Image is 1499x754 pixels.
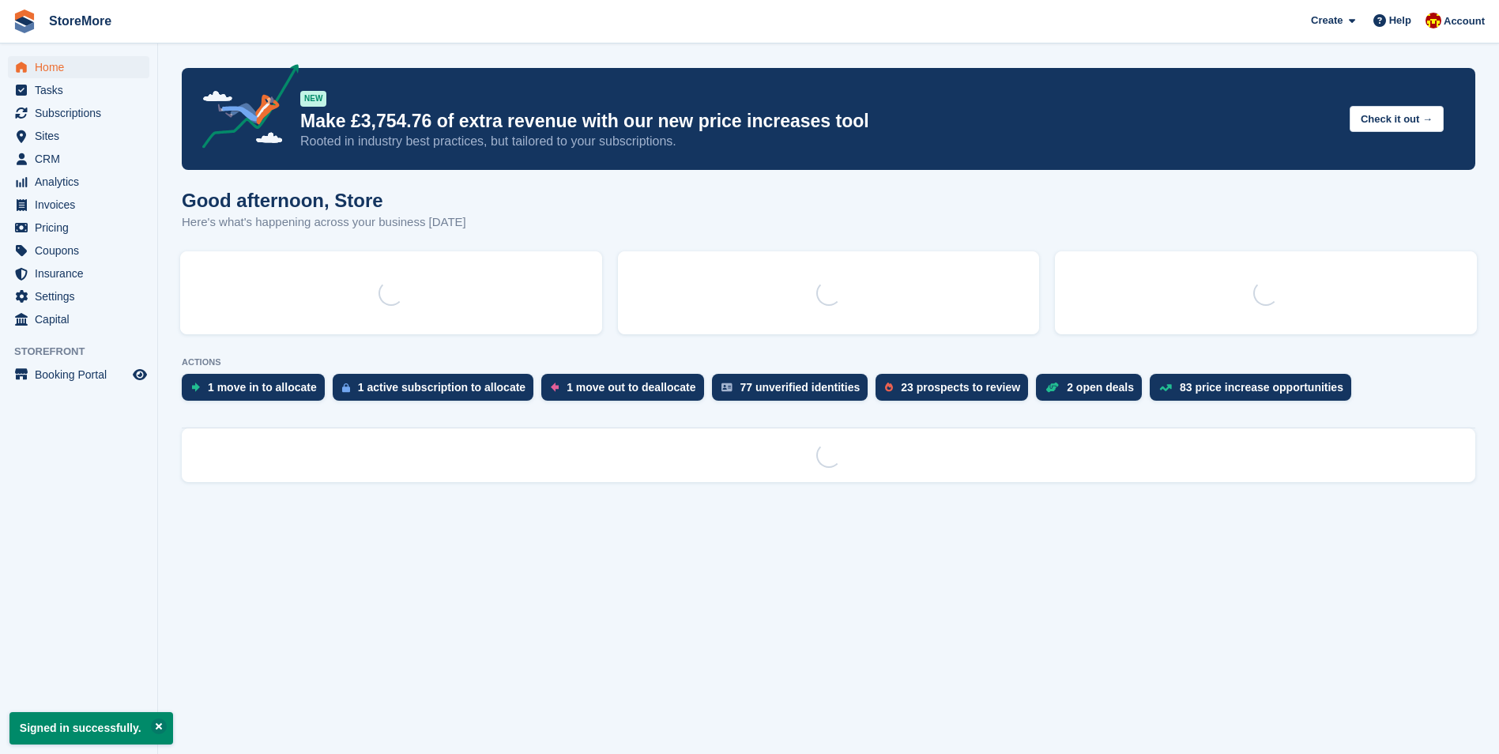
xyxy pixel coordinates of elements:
a: menu [8,194,149,216]
a: menu [8,262,149,285]
a: 77 unverified identities [712,374,876,409]
img: stora-icon-8386f47178a22dfd0bd8f6a31ec36ba5ce8667c1dd55bd0f319d3a0aa187defe.svg [13,9,36,33]
a: menu [8,125,149,147]
img: verify_identity-adf6edd0f0f0b5bbfe63781bf79b02c33cf7c696d77639b501bdc392416b5a36.svg [721,383,733,392]
a: menu [8,56,149,78]
a: menu [8,364,149,386]
div: 23 prospects to review [901,381,1020,394]
span: CRM [35,148,130,170]
img: deal-1b604bf984904fb50ccaf53a9ad4b4a5d6e5aea283cecdc64d6e3604feb123c2.svg [1045,382,1059,393]
span: Home [35,56,130,78]
img: Store More Team [1426,13,1441,28]
a: menu [8,308,149,330]
div: 2 open deals [1067,381,1134,394]
span: Subscriptions [35,102,130,124]
button: Check it out → [1350,106,1444,132]
span: Settings [35,285,130,307]
div: 1 move in to allocate [208,381,317,394]
span: Help [1389,13,1411,28]
a: 23 prospects to review [876,374,1036,409]
img: prospect-51fa495bee0391a8d652442698ab0144808aea92771e9ea1ae160a38d050c398.svg [885,383,893,392]
a: 83 price increase opportunities [1150,374,1359,409]
p: Make £3,754.76 of extra revenue with our new price increases tool [300,110,1337,133]
img: price-adjustments-announcement-icon-8257ccfd72463d97f412b2fc003d46551f7dbcb40ab6d574587a9cd5c0d94... [189,64,299,154]
span: Coupons [35,239,130,262]
a: 1 move in to allocate [182,374,333,409]
a: Preview store [130,365,149,384]
a: menu [8,171,149,193]
div: 1 move out to deallocate [567,381,695,394]
span: Account [1444,13,1485,29]
p: Here's what's happening across your business [DATE] [182,213,466,232]
span: Tasks [35,79,130,101]
p: ACTIONS [182,357,1475,368]
a: menu [8,217,149,239]
span: Analytics [35,171,130,193]
img: price_increase_opportunities-93ffe204e8149a01c8c9dc8f82e8f89637d9d84a8eef4429ea346261dce0b2c0.svg [1159,384,1172,391]
div: 77 unverified identities [740,381,861,394]
span: Storefront [14,344,157,360]
span: Insurance [35,262,130,285]
span: Invoices [35,194,130,216]
a: 2 open deals [1036,374,1150,409]
a: StoreMore [43,8,118,34]
span: Pricing [35,217,130,239]
img: move_ins_to_allocate_icon-fdf77a2bb77ea45bf5b3d319d69a93e2d87916cf1d5bf7949dd705db3b84f3ca.svg [191,383,200,392]
img: active_subscription_to_allocate_icon-d502201f5373d7db506a760aba3b589e785aa758c864c3986d89f69b8ff3... [342,383,350,393]
div: 1 active subscription to allocate [358,381,525,394]
a: 1 active subscription to allocate [333,374,541,409]
span: Sites [35,125,130,147]
span: Capital [35,308,130,330]
div: NEW [300,91,326,107]
p: Signed in successfully. [9,712,173,745]
a: menu [8,239,149,262]
a: 1 move out to deallocate [541,374,711,409]
span: Booking Portal [35,364,130,386]
a: menu [8,79,149,101]
img: move_outs_to_deallocate_icon-f764333ba52eb49d3ac5e1228854f67142a1ed5810a6f6cc68b1a99e826820c5.svg [551,383,559,392]
div: 83 price increase opportunities [1180,381,1343,394]
a: menu [8,102,149,124]
a: menu [8,148,149,170]
a: menu [8,285,149,307]
span: Create [1311,13,1343,28]
h1: Good afternoon, Store [182,190,466,211]
p: Rooted in industry best practices, but tailored to your subscriptions. [300,133,1337,150]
